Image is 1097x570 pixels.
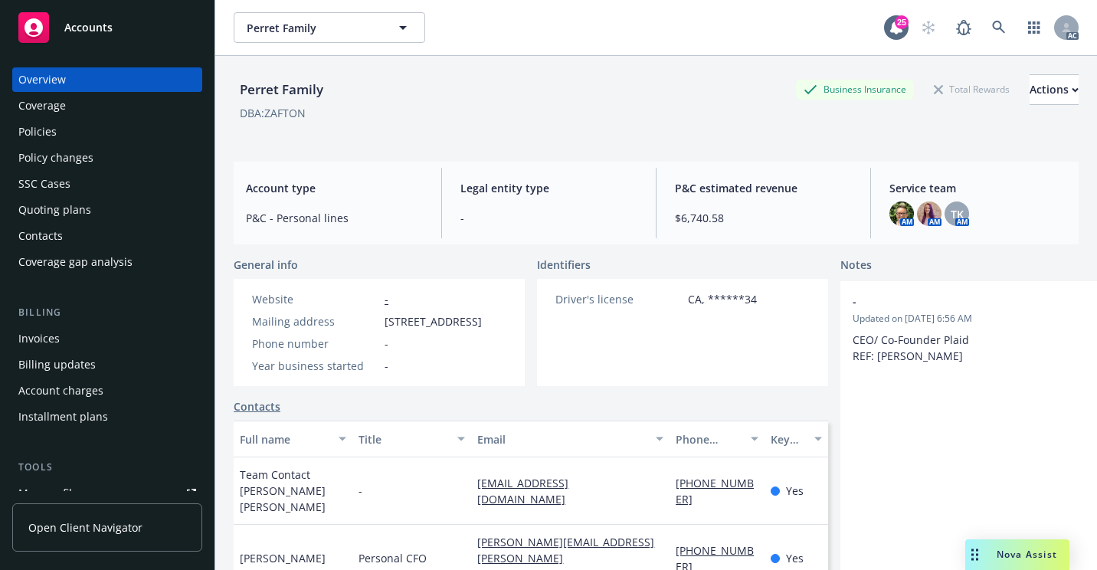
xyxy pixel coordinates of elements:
[252,358,378,374] div: Year business started
[12,250,202,274] a: Coverage gap analysis
[895,15,909,29] div: 25
[913,12,944,43] a: Start snowing
[359,483,362,499] span: -
[12,481,202,506] a: Manage files
[853,293,1079,310] span: -
[18,146,93,170] div: Policy changes
[359,431,448,447] div: Title
[18,352,96,377] div: Billing updates
[12,224,202,248] a: Contacts
[675,210,852,226] span: $6,740.58
[18,326,60,351] div: Invoices
[926,80,1017,99] div: Total Rewards
[984,12,1014,43] a: Search
[385,358,388,374] span: -
[477,431,647,447] div: Email
[18,250,133,274] div: Coverage gap analysis
[965,539,1069,570] button: Nova Assist
[240,105,306,121] div: DBA: ZAFTON
[477,476,578,506] a: [EMAIL_ADDRESS][DOMAIN_NAME]
[12,172,202,196] a: SSC Cases
[12,305,202,320] div: Billing
[676,431,742,447] div: Phone number
[385,292,388,306] a: -
[675,180,852,196] span: P&C estimated revenue
[234,421,352,457] button: Full name
[889,201,914,226] img: photo
[12,405,202,429] a: Installment plans
[18,378,103,403] div: Account charges
[1019,12,1050,43] a: Switch app
[771,431,805,447] div: Key contact
[352,421,471,457] button: Title
[18,93,66,118] div: Coverage
[951,206,964,222] span: TK
[12,93,202,118] a: Coverage
[12,460,202,475] div: Tools
[240,550,326,566] span: [PERSON_NAME]
[12,146,202,170] a: Policy changes
[948,12,979,43] a: Report a Bug
[676,476,754,506] a: [PHONE_NUMBER]
[471,421,670,457] button: Email
[889,180,1066,196] span: Service team
[18,172,70,196] div: SSC Cases
[12,326,202,351] a: Invoices
[18,120,57,144] div: Policies
[64,21,113,34] span: Accounts
[252,336,378,352] div: Phone number
[917,201,941,226] img: photo
[28,519,142,536] span: Open Client Navigator
[246,180,423,196] span: Account type
[18,198,91,222] div: Quoting plans
[1030,74,1079,105] button: Actions
[385,313,482,329] span: [STREET_ADDRESS]
[12,378,202,403] a: Account charges
[537,257,591,273] span: Identifiers
[12,198,202,222] a: Quoting plans
[234,257,298,273] span: General info
[246,210,423,226] span: P&C - Personal lines
[252,291,378,307] div: Website
[18,67,66,92] div: Overview
[234,398,280,414] a: Contacts
[12,67,202,92] a: Overview
[234,80,329,100] div: Perret Family
[12,120,202,144] a: Policies
[796,80,914,99] div: Business Insurance
[670,421,765,457] button: Phone number
[12,6,202,49] a: Accounts
[12,352,202,377] a: Billing updates
[555,291,682,307] div: Driver's license
[240,467,346,515] span: Team Contact [PERSON_NAME] [PERSON_NAME]
[18,481,84,506] div: Manage files
[240,431,329,447] div: Full name
[460,180,637,196] span: Legal entity type
[765,421,828,457] button: Key contact
[385,336,388,352] span: -
[997,548,1057,561] span: Nova Assist
[965,539,984,570] div: Drag to move
[460,210,637,226] span: -
[252,313,378,329] div: Mailing address
[786,483,804,499] span: Yes
[786,550,804,566] span: Yes
[247,20,379,36] span: Perret Family
[234,12,425,43] button: Perret Family
[18,405,108,429] div: Installment plans
[18,224,63,248] div: Contacts
[840,257,872,275] span: Notes
[1030,75,1079,104] div: Actions
[359,550,427,566] span: Personal CFO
